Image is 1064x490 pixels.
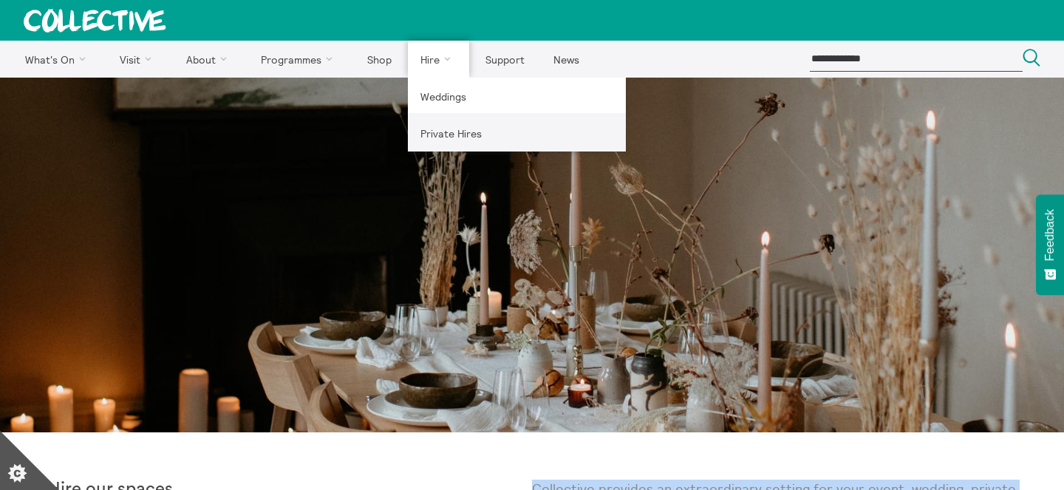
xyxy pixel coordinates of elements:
a: Weddings [408,78,626,115]
a: Visit [107,41,171,78]
a: Programmes [248,41,352,78]
a: Shop [354,41,404,78]
span: Feedback [1043,209,1057,261]
button: Feedback - Show survey [1036,194,1064,295]
a: News [540,41,592,78]
a: What's On [12,41,104,78]
a: Hire [408,41,470,78]
a: Support [472,41,537,78]
a: Private Hires [408,115,626,152]
a: About [173,41,245,78]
